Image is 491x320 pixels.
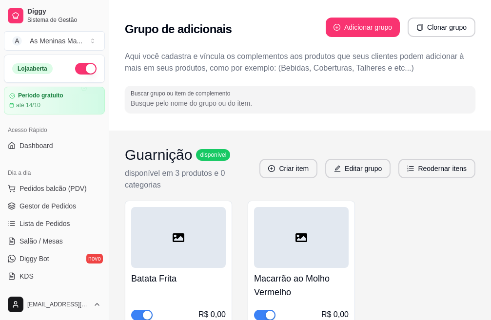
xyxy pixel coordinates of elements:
h4: Batata Frita [131,272,226,285]
button: Select a team [4,31,105,51]
span: KDS [20,271,34,281]
span: Dashboard [20,141,53,151]
a: Lista de Pedidos [4,216,105,231]
span: copy [416,24,423,31]
a: Gestor de Pedidos [4,198,105,214]
a: Salão / Mesas [4,233,105,249]
label: Buscar grupo ou item de complemento [131,89,234,97]
div: Acesso Rápido [4,122,105,138]
span: Pedidos balcão (PDV) [20,184,87,193]
span: Sistema de Gestão [27,16,101,24]
div: Loja aberta [12,63,53,74]
span: Diggy Bot [20,254,49,264]
article: Período gratuito [18,92,63,99]
button: ordered-listReodernar itens [398,159,475,178]
span: Salão / Mesas [20,236,63,246]
span: disponível [198,151,228,159]
button: plus-circleAdicionar grupo [326,18,400,37]
span: ordered-list [407,165,414,172]
h4: Macarrão ao Molho Vermelho [254,272,349,299]
span: Diggy [27,7,101,16]
p: Aqui você cadastra e víncula os complementos aos produtos que seus clientes podem adicionar à mai... [125,51,475,74]
button: plus-circleCriar item [259,159,317,178]
div: Dia a dia [4,165,105,181]
article: até 14/10 [16,101,40,109]
button: copyClonar grupo [408,18,475,37]
p: disponível em 3 produtos e 0 categorias [125,168,259,191]
input: Buscar grupo ou item de complemento [131,98,470,108]
span: Lista de Pedidos [20,219,70,228]
span: A [12,36,22,46]
a: Diggy Botnovo [4,251,105,266]
span: edit [334,165,341,172]
h3: Guarnição [125,146,192,164]
a: KDS [4,268,105,284]
div: As Meninas Ma ... [30,36,82,46]
span: plus-circle [334,24,340,31]
span: Gestor de Pedidos [20,201,76,211]
span: [EMAIL_ADDRESS][DOMAIN_NAME] [27,301,89,308]
a: DiggySistema de Gestão [4,4,105,27]
button: editEditar grupo [325,159,391,178]
button: [EMAIL_ADDRESS][DOMAIN_NAME] [4,293,105,316]
button: Pedidos balcão (PDV) [4,181,105,196]
a: Período gratuitoaté 14/10 [4,87,105,114]
a: Dashboard [4,138,105,153]
span: plus-circle [268,165,275,172]
button: Alterar Status [75,63,97,75]
h2: Grupo de adicionais [125,21,232,37]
